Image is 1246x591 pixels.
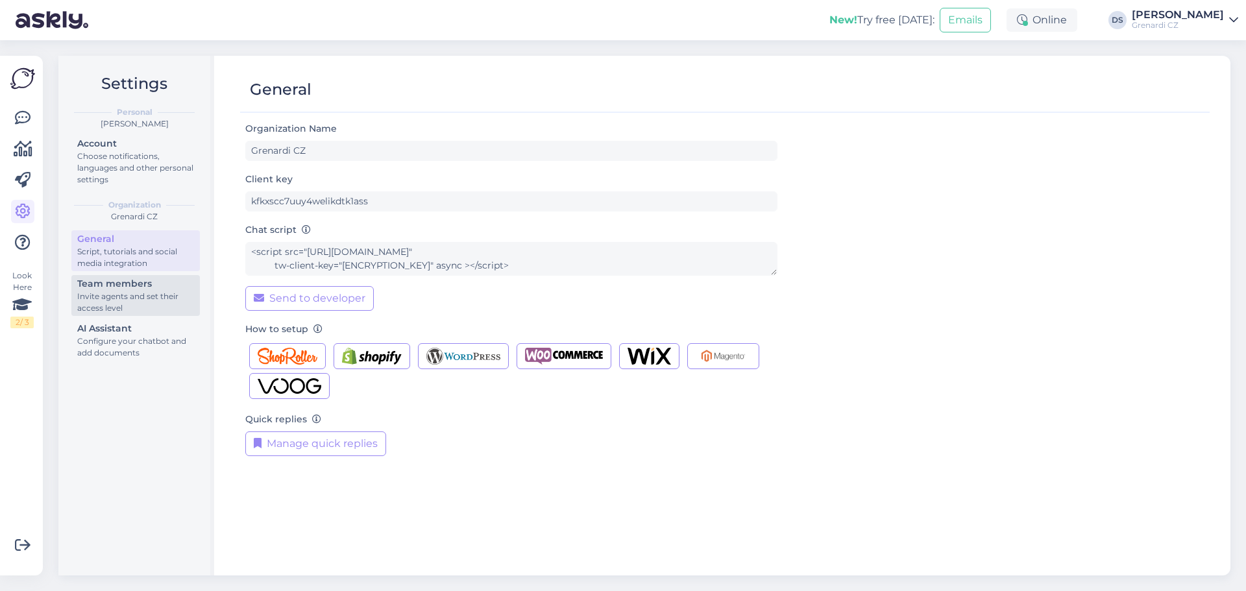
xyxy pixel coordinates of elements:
[245,413,321,426] label: Quick replies
[245,223,311,237] label: Chat script
[77,335,194,359] div: Configure your chatbot and add documents
[77,137,194,151] div: Account
[1108,11,1127,29] div: DS
[245,141,777,161] input: ABC Corporation
[71,135,200,187] a: AccountChoose notifications, languages and other personal settings
[117,106,153,118] b: Personal
[829,12,934,28] div: Try free [DATE]:
[525,348,603,365] img: Woocommerce
[69,118,200,130] div: [PERSON_NAME]
[71,275,200,316] a: Team membersInvite agents and set their access level
[77,246,194,269] div: Script, tutorials and social media integration
[829,14,857,26] b: New!
[77,277,194,291] div: Team members
[426,348,501,365] img: Wordpress
[69,211,200,223] div: Grenardi CZ
[258,348,317,365] img: Shoproller
[245,122,342,136] label: Organization Name
[342,348,402,365] img: Shopify
[10,270,34,328] div: Look Here
[1007,8,1077,32] div: Online
[69,71,200,96] h2: Settings
[940,8,991,32] button: Emails
[628,348,671,365] img: Wix
[250,77,311,102] div: General
[245,322,323,336] label: How to setup
[258,378,321,394] img: Voog
[245,286,374,311] button: Send to developer
[77,151,194,186] div: Choose notifications, languages and other personal settings
[245,431,386,456] button: Manage quick replies
[71,320,200,361] a: AI AssistantConfigure your chatbot and add documents
[696,348,751,365] img: Magento
[1132,20,1224,30] div: Grenardi CZ
[77,322,194,335] div: AI Assistant
[10,66,35,91] img: Askly Logo
[108,199,161,211] b: Organization
[77,291,194,314] div: Invite agents and set their access level
[71,230,200,271] a: GeneralScript, tutorials and social media integration
[245,173,293,186] label: Client key
[245,242,777,276] textarea: <script src="[URL][DOMAIN_NAME]" tw-client-key="[ENCRYPTION_KEY]" async ></script>
[1132,10,1224,20] div: [PERSON_NAME]
[77,232,194,246] div: General
[1132,10,1238,30] a: [PERSON_NAME]Grenardi CZ
[10,317,34,328] div: 2 / 3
